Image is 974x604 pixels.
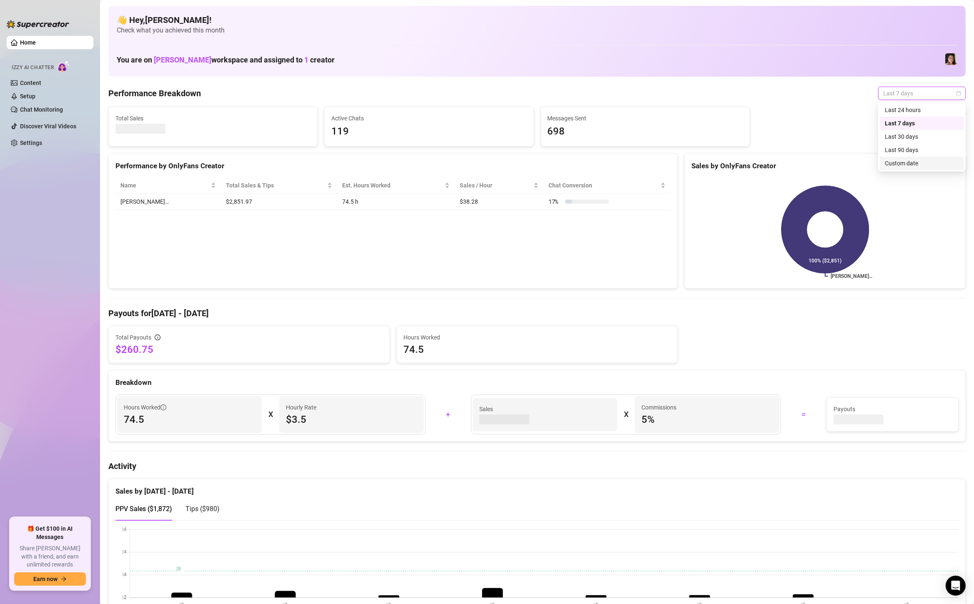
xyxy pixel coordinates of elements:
[117,55,335,65] h1: You are on workspace and assigned to creator
[956,91,961,96] span: calendar
[115,160,671,172] div: Performance by OnlyFans Creator
[57,60,70,72] img: AI Chatter
[460,181,532,190] span: Sales / Hour
[115,377,959,388] div: Breakdown
[946,576,966,596] div: Open Intercom Messenger
[880,130,964,143] div: Last 30 days
[543,177,671,194] th: Chat Conversion
[185,505,220,513] span: Tips ( $980 )
[403,333,671,342] span: Hours Worked
[124,413,255,426] span: 74.5
[831,273,872,279] text: [PERSON_NAME]…
[14,572,86,586] button: Earn nowarrow-right
[880,117,964,130] div: Last 7 days
[286,413,417,426] span: $3.5
[154,55,211,64] span: [PERSON_NAME]
[221,194,338,210] td: $2,851.97
[120,181,209,190] span: Name
[885,119,959,128] div: Last 7 days
[403,343,671,356] span: 74.5
[115,479,959,497] div: Sales by [DATE] - [DATE]
[641,403,676,412] article: Commissions
[880,157,964,170] div: Custom date
[108,460,966,472] h4: Activity
[548,114,743,123] span: Messages Sent
[20,80,41,86] a: Content
[115,505,172,513] span: PPV Sales ( $1,872 )
[885,145,959,155] div: Last 90 days
[117,26,957,35] span: Check what you achieved this month
[624,408,628,421] div: X
[117,14,957,26] h4: 👋 Hey, [PERSON_NAME] !
[7,20,69,28] img: logo-BBDzfeDw.svg
[342,181,443,190] div: Est. Hours Worked
[20,140,42,146] a: Settings
[885,105,959,115] div: Last 24 hours
[786,408,821,421] div: =
[61,576,67,582] span: arrow-right
[641,413,773,426] span: 5 %
[455,177,543,194] th: Sales / Hour
[20,123,76,130] a: Discover Viral Videos
[155,334,160,340] span: info-circle
[268,408,273,421] div: X
[880,143,964,157] div: Last 90 days
[880,103,964,117] div: Last 24 hours
[33,576,58,582] span: Earn now
[115,114,310,123] span: Total Sales
[885,159,959,168] div: Custom date
[331,114,526,123] span: Active Chats
[124,403,166,412] span: Hours Worked
[20,39,36,46] a: Home
[431,408,466,421] div: +
[115,333,151,342] span: Total Payouts
[14,525,86,541] span: 🎁 Get $100 in AI Messages
[108,307,966,319] h4: Payouts for [DATE] - [DATE]
[455,194,543,210] td: $38.28
[14,544,86,569] span: Share [PERSON_NAME] with a friend, and earn unlimited rewards
[834,404,951,414] span: Payouts
[115,177,221,194] th: Name
[12,64,54,72] span: Izzy AI Chatter
[331,124,526,140] span: 119
[945,53,957,65] img: Luna
[286,403,316,412] article: Hourly Rate
[115,194,221,210] td: [PERSON_NAME]…
[304,55,308,64] span: 1
[108,87,201,99] h4: Performance Breakdown
[160,404,166,410] span: info-circle
[883,87,961,100] span: Last 7 days
[115,343,383,356] span: $260.75
[691,160,959,172] div: Sales by OnlyFans Creator
[221,177,338,194] th: Total Sales & Tips
[20,93,35,100] a: Setup
[548,124,743,140] span: 698
[337,194,455,210] td: 74.5 h
[885,132,959,141] div: Last 30 days
[548,197,562,206] span: 17 %
[226,181,326,190] span: Total Sales & Tips
[479,404,611,414] span: Sales
[548,181,659,190] span: Chat Conversion
[20,106,63,113] a: Chat Monitoring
